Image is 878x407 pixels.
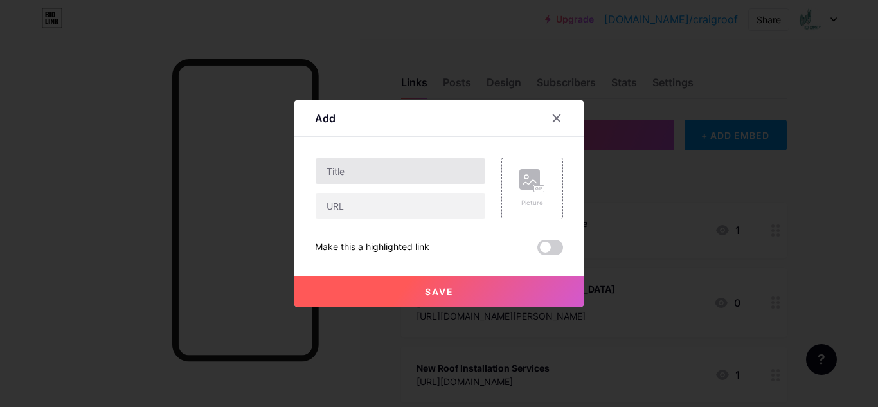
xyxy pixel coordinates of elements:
[519,198,545,208] div: Picture
[294,276,584,307] button: Save
[315,240,429,255] div: Make this a highlighted link
[316,193,485,219] input: URL
[425,286,454,297] span: Save
[315,111,336,126] div: Add
[316,158,485,184] input: Title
